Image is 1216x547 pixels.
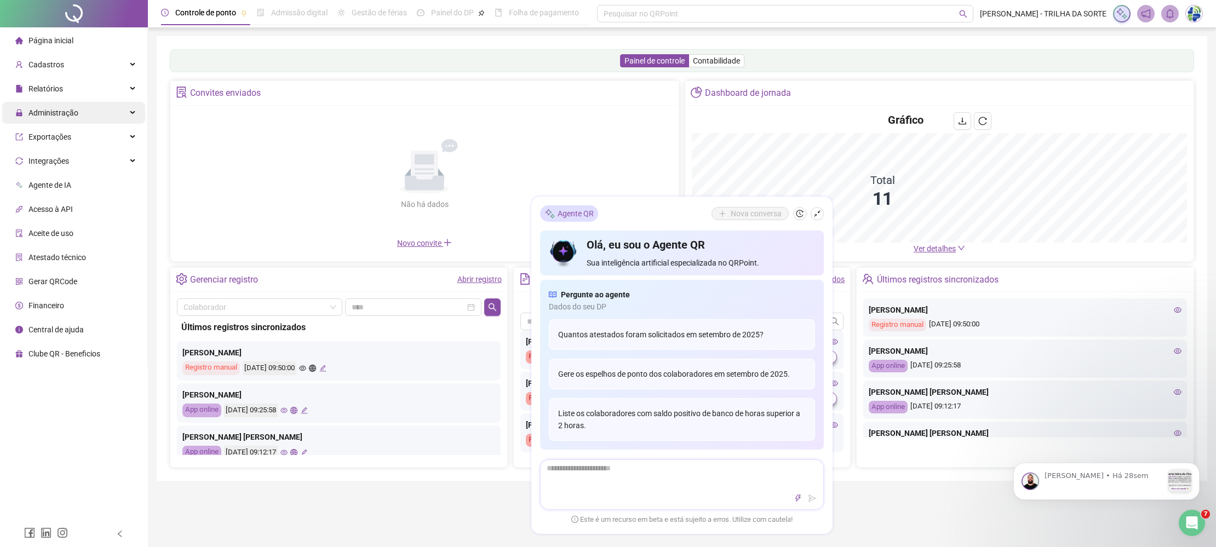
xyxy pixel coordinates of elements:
span: dollar [15,302,23,309]
div: Registro manual [182,361,240,375]
span: Atestado técnico [28,253,86,262]
span: search [830,317,839,326]
span: Cadastros [28,60,64,69]
div: [PERSON_NAME] [182,389,495,401]
span: dashboard [417,9,425,16]
span: eye [299,365,306,372]
div: [DATE] 09:50:00 [243,361,296,375]
span: facebook [24,527,35,538]
div: [DATE] 09:12:17 [869,401,1181,413]
button: Nova conversa [712,207,789,220]
div: [PERSON_NAME] [526,419,839,431]
span: audit [15,229,23,237]
span: down [957,244,965,252]
span: pie-chart [691,87,702,98]
span: Admissão digital [271,8,328,17]
span: [PERSON_NAME] - TRILHA DA SORTE [980,8,1106,20]
span: qrcode [15,278,23,285]
span: eye [1174,388,1181,396]
span: Painel de controle [624,56,685,65]
div: [PERSON_NAME] [PERSON_NAME] [869,386,1181,398]
div: Folha aberta [526,350,571,364]
div: [PERSON_NAME] [PERSON_NAME] [182,431,495,443]
span: Ver detalhes [914,244,956,253]
div: App online [182,404,221,417]
iframe: Intercom live chat [1179,510,1205,536]
img: sparkle-icon.fc2bf0ac1784a2077858766a79e2daf3.svg [544,208,555,219]
div: [PERSON_NAME] [526,377,839,389]
div: Folha aberta [526,392,571,405]
span: file-text [519,273,531,285]
span: Aceite de uso [28,229,73,238]
span: Sua inteligência artificial especializada no QRPoint. [587,257,815,269]
span: lock [15,109,23,117]
span: Contabilidade [693,56,740,65]
span: clock-circle [161,9,169,16]
span: Relatórios [28,84,63,93]
div: App online [869,401,908,413]
span: Agente de IA [28,181,71,189]
div: App online [182,446,221,459]
span: reload [978,117,987,125]
span: Novo convite [397,239,452,247]
div: [DATE] 09:50:00 [869,319,1181,331]
span: Acesso à API [28,205,73,214]
span: eye [1174,429,1181,437]
span: Página inicial [28,36,73,45]
span: eye [830,379,838,387]
span: exclamation-circle [571,515,578,522]
img: 5462 [1186,5,1202,22]
span: eye [830,338,838,346]
span: search [488,303,497,312]
span: edit [319,365,326,372]
span: file [15,85,23,93]
div: [DATE] 09:25:58 [224,404,278,417]
span: edit [301,449,308,456]
span: 7 [1201,510,1210,519]
div: Convites enviados [190,84,261,102]
span: gift [15,350,23,358]
span: home [15,37,23,44]
span: global [290,449,297,456]
div: [DATE] 09:25:58 [869,360,1181,372]
span: file-done [257,9,265,16]
img: icon [549,237,578,269]
span: shrink [813,210,821,217]
iframe: Intercom notifications mensagem [997,441,1216,517]
span: export [15,133,23,141]
span: Integrações [28,157,69,165]
span: solution [15,254,23,261]
div: [PERSON_NAME] [182,347,495,359]
span: sun [337,9,345,16]
span: Este é um recurso em beta e está sujeito a erros. Utilize com cautela! [571,514,793,525]
span: notification [1141,9,1151,19]
span: solution [176,87,187,98]
span: api [15,205,23,213]
span: eye [830,421,838,429]
div: Gere os espelhos de ponto dos colaboradores em setembro de 2025. [549,359,815,389]
span: global [309,365,316,372]
span: eye [280,407,288,414]
span: Pergunte ao agente [561,289,630,301]
span: global [290,407,297,414]
span: thunderbolt [794,494,802,502]
span: left [116,530,124,538]
div: Dashboard de jornada [705,84,791,102]
span: setting [176,273,187,285]
span: pushpin [478,10,485,16]
div: Agente QR [540,205,598,222]
span: bell [1165,9,1175,19]
div: Quantos atestados foram solicitados em setembro de 2025? [549,319,815,350]
span: Folha de pagamento [509,8,579,17]
span: pushpin [240,10,247,16]
div: Registro manual [869,319,926,331]
span: Exportações [28,133,71,141]
span: eye [1174,347,1181,355]
span: eye [280,449,288,456]
span: Central de ajuda [28,325,84,334]
a: Ver detalhes down [914,244,965,253]
span: search [959,10,967,18]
